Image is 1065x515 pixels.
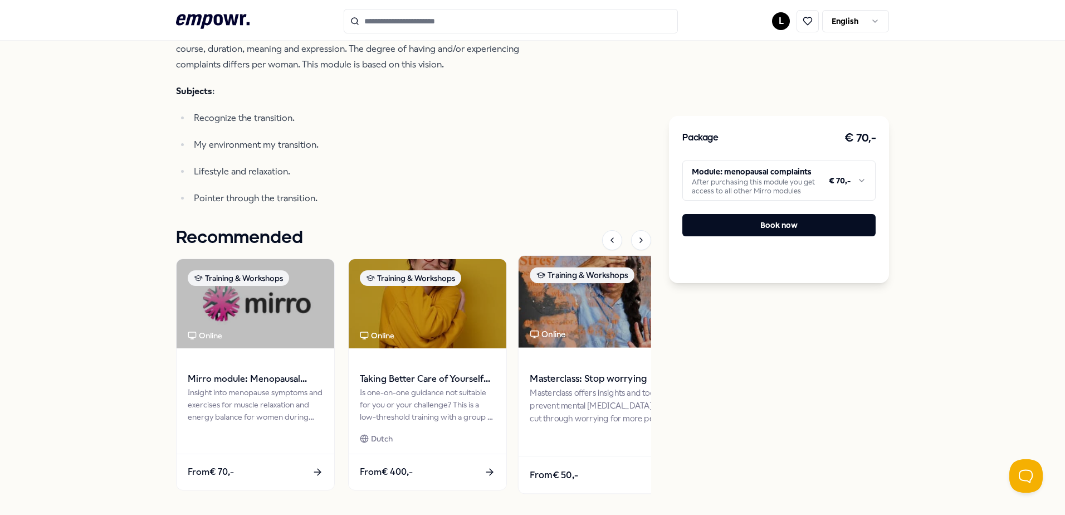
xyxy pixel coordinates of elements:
[530,328,565,341] div: Online
[194,164,538,179] p: Lifestyle and relaxation.
[360,329,394,342] div: Online
[682,214,876,236] button: Book now
[530,372,669,386] span: Masterclass: Stop worrying
[188,372,323,386] span: Mirro module: Menopausal complaints
[177,259,334,348] img: package image
[530,386,669,425] div: Masterclass offers insights and tools to prevent mental [MEDICAL_DATA] and cut through worrying f...
[682,131,718,145] h3: Package
[188,270,289,286] div: Training & Workshops
[188,465,234,479] span: From € 70,-
[844,129,876,147] h3: € 70,-
[188,386,323,424] div: Insight into menopause symptoms and exercises for muscle relaxation and energy balance for women ...
[194,191,538,206] p: Pointer through the transition.
[360,386,495,424] div: Is one-on-one guidance not suitable for you or your challenge? This is a low-threshold training w...
[530,267,634,283] div: Training & Workshops
[349,259,506,348] img: package image
[176,259,335,490] a: package imageTraining & WorkshopsOnlineMirro module: Menopausal complaintsInsight into menopause ...
[176,84,538,99] p: :
[194,110,538,126] p: Recognize the transition.
[1009,459,1043,493] iframe: Help Scout Beacon - Open
[772,12,790,30] button: L
[518,255,682,494] a: package imageTraining & WorkshopsOnlineMasterclass: Stop worryingMasterclass offers insights and ...
[360,465,413,479] span: From € 400,-
[371,433,393,445] span: Dutch
[530,468,578,482] span: From € 50,-
[176,224,303,252] h1: Recommended
[348,259,507,490] a: package imageTraining & WorkshopsOnlineTaking Better Care of Yourself by Caring for OthersIs one-...
[188,329,222,342] div: Online
[194,137,538,153] p: My environment my transition.
[344,9,678,33] input: Search for products, categories or subcategories
[519,256,681,348] img: package image
[360,372,495,386] span: Taking Better Care of Yourself by Caring for Others
[360,270,461,286] div: Training & Workshops
[176,86,212,96] strong: Subjects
